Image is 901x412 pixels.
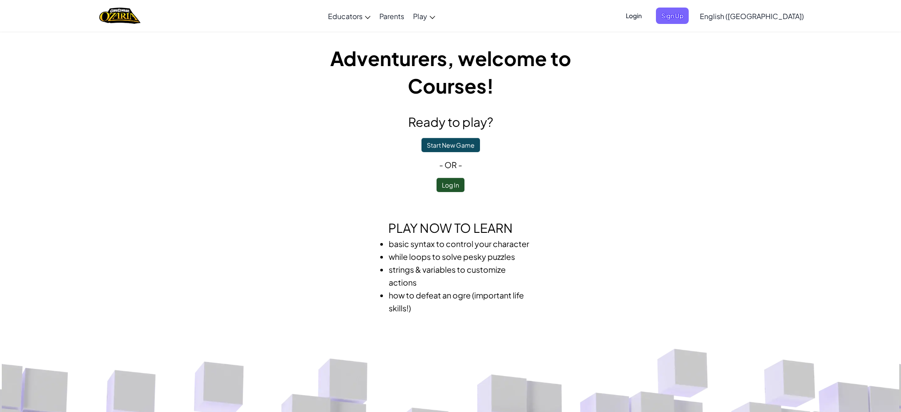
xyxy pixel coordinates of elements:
img: Home [99,7,140,25]
span: Play [413,12,427,21]
span: or [445,160,457,170]
span: - [457,160,462,170]
a: Play [409,4,440,28]
li: how to defeat an ogre (important life skills!) [389,289,530,314]
h2: Play now to learn [291,219,610,237]
a: Parents [375,4,409,28]
li: basic syntax to control your character [389,237,530,250]
button: Log In [437,178,464,192]
a: Ozaria by CodeCombat logo [99,7,140,25]
button: Start New Game [421,138,480,152]
span: - [439,160,445,170]
h1: Adventurers, welcome to Courses! [291,44,610,99]
a: English ([GEOGRAPHIC_DATA]) [695,4,808,28]
a: Educators [324,4,375,28]
span: English ([GEOGRAPHIC_DATA]) [700,12,804,21]
li: strings & variables to customize actions [389,263,530,289]
h2: Ready to play? [291,113,610,131]
button: Sign Up [656,8,689,24]
span: Educators [328,12,363,21]
li: while loops to solve pesky puzzles [389,250,530,263]
button: Login [620,8,647,24]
